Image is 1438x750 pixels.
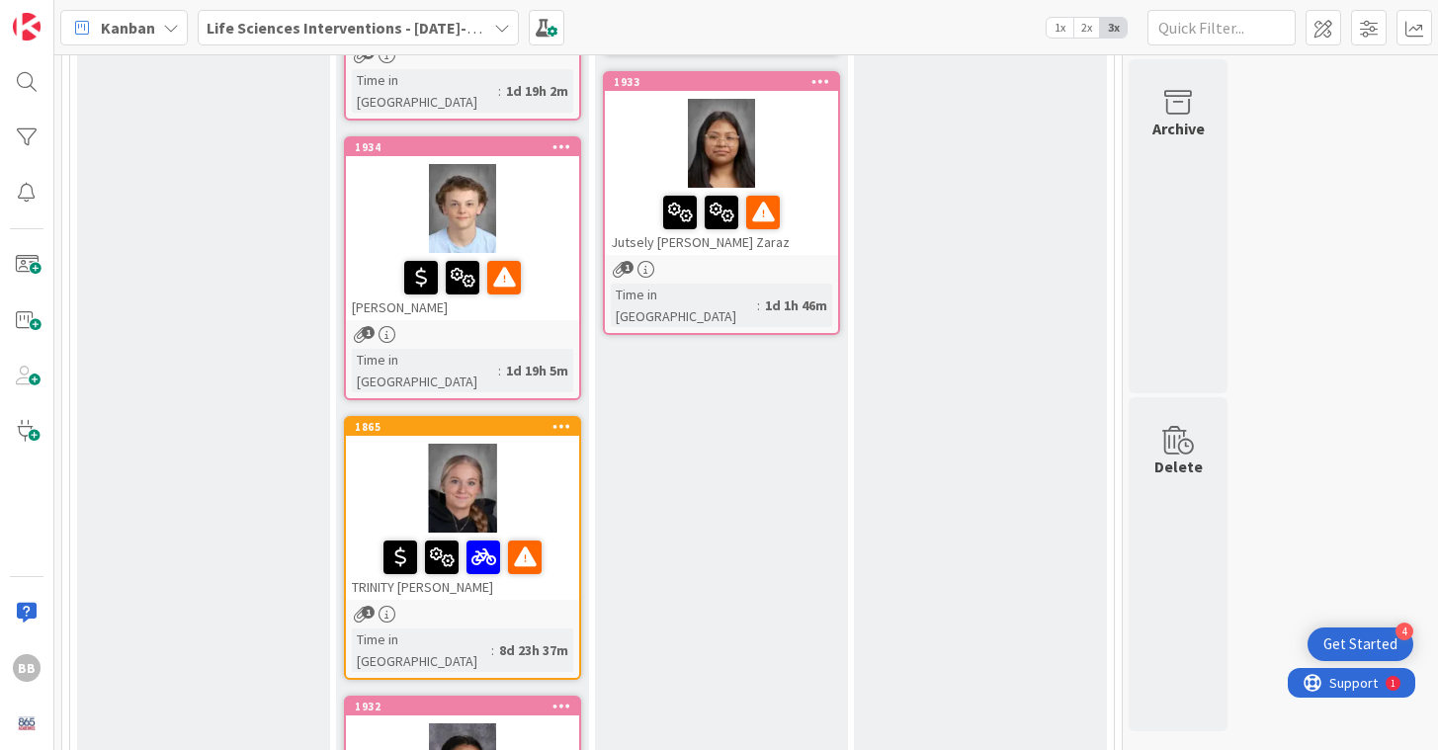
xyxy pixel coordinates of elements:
[614,75,838,89] div: 1933
[494,639,573,661] div: 8d 23h 37m
[352,628,491,672] div: Time in [GEOGRAPHIC_DATA]
[760,294,832,316] div: 1d 1h 46m
[101,16,155,40] span: Kanban
[491,639,494,661] span: :
[346,138,579,156] div: 1934
[346,253,579,320] div: [PERSON_NAME]
[355,140,579,154] div: 1934
[1147,10,1296,45] input: Quick Filter...
[1152,117,1205,140] div: Archive
[346,418,579,600] div: 1865TRINITY [PERSON_NAME]
[344,136,581,400] a: 1934[PERSON_NAME]Time in [GEOGRAPHIC_DATA]:1d 19h 5m
[1073,18,1100,38] span: 2x
[42,3,90,27] span: Support
[1308,627,1413,661] div: Open Get Started checklist, remaining modules: 4
[757,294,760,316] span: :
[605,73,838,91] div: 1933
[1047,18,1073,38] span: 1x
[1323,634,1397,654] div: Get Started
[621,261,634,274] span: 1
[501,80,573,102] div: 1d 19h 2m
[605,188,838,255] div: Jutsely [PERSON_NAME] Zaraz
[352,349,498,392] div: Time in [GEOGRAPHIC_DATA]
[362,326,375,339] span: 1
[1396,623,1413,640] div: 4
[498,360,501,381] span: :
[13,654,41,682] div: BB
[346,418,579,436] div: 1865
[605,73,838,255] div: 1933Jutsely [PERSON_NAME] Zaraz
[346,138,579,320] div: 1934[PERSON_NAME]
[352,69,498,113] div: Time in [GEOGRAPHIC_DATA]
[344,416,581,680] a: 1865TRINITY [PERSON_NAME]Time in [GEOGRAPHIC_DATA]:8d 23h 37m
[103,8,108,24] div: 1
[362,606,375,619] span: 1
[603,71,840,335] a: 1933Jutsely [PERSON_NAME] ZarazTime in [GEOGRAPHIC_DATA]:1d 1h 46m
[1100,18,1127,38] span: 3x
[611,284,757,327] div: Time in [GEOGRAPHIC_DATA]
[355,700,579,713] div: 1932
[13,13,41,41] img: Visit kanbanzone.com
[501,360,573,381] div: 1d 19h 5m
[346,698,579,715] div: 1932
[13,709,41,737] img: avatar
[207,18,513,38] b: Life Sciences Interventions - [DATE]-[DATE]
[1154,455,1203,478] div: Delete
[346,533,579,600] div: TRINITY [PERSON_NAME]
[355,420,579,434] div: 1865
[498,80,501,102] span: :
